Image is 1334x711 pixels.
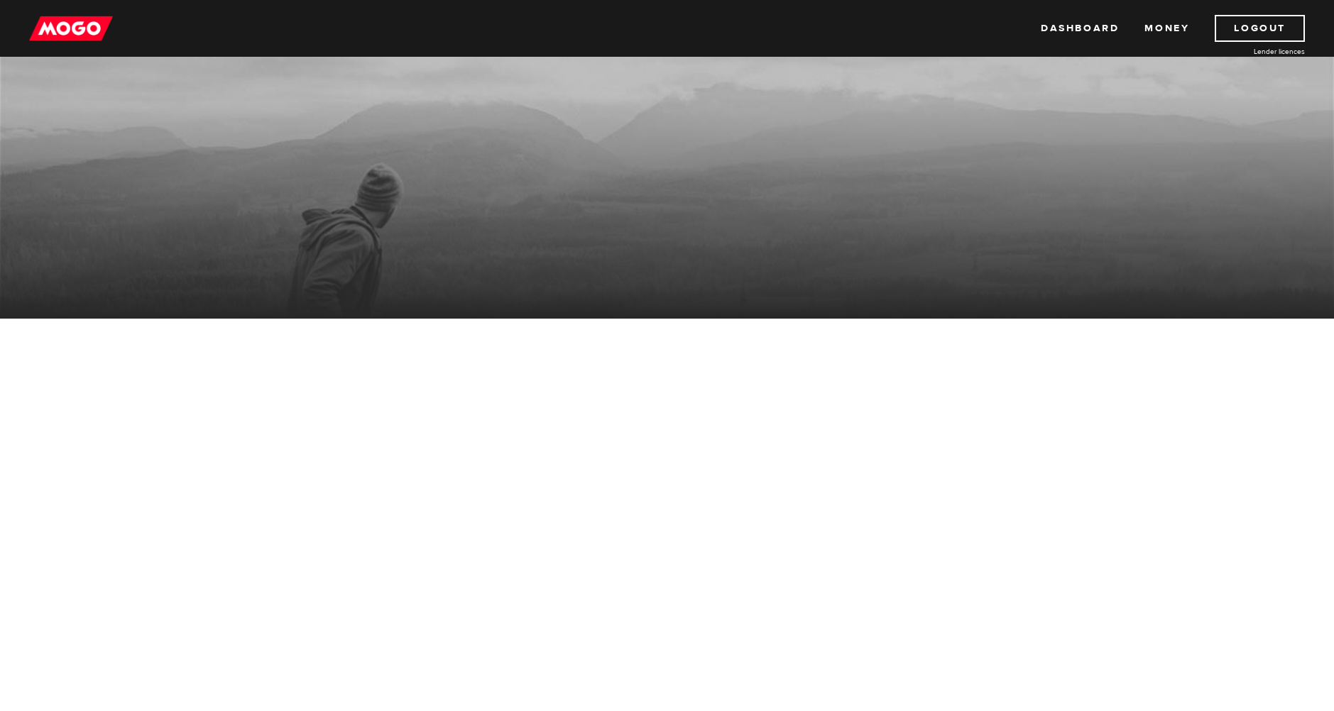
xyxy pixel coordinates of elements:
[1041,15,1119,42] a: Dashboard
[224,94,1111,123] h1: MogoMoney
[29,15,113,42] img: mogo_logo-11ee424be714fa7cbb0f0f49df9e16ec.png
[1144,15,1189,42] a: Money
[1198,46,1305,57] a: Lender licences
[1215,15,1305,42] a: Logout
